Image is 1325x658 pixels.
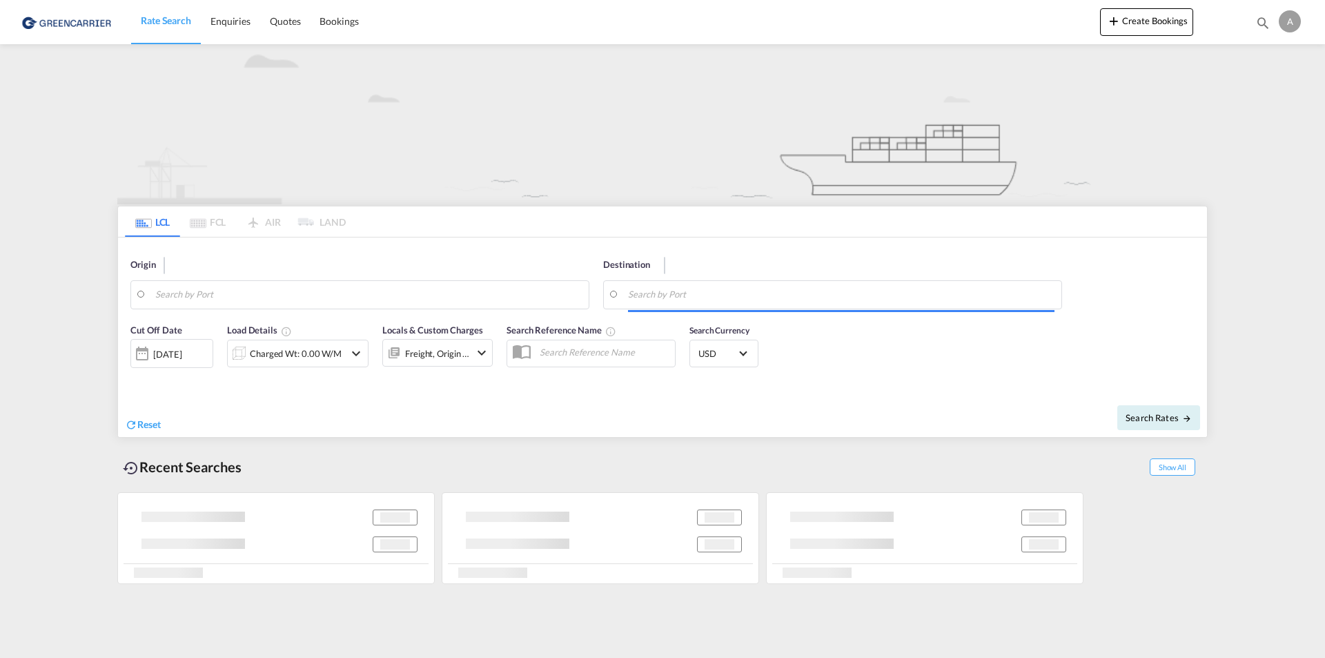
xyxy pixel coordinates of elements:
span: Origin [130,258,155,272]
img: 757bc1808afe11efb73cddab9739634b.png [21,6,114,37]
span: Reset [137,418,161,430]
div: Charged Wt: 0.00 W/M [250,344,342,363]
md-icon: Chargeable Weight [281,326,292,337]
div: [DATE] [130,339,213,368]
span: Search Rates [1126,412,1192,423]
div: Freight Origin Destinationicon-chevron-down [382,339,493,367]
span: Bookings [320,15,358,27]
md-icon: icon-magnify [1255,15,1270,30]
input: Search by Port [155,284,582,305]
img: new-LCL.png [117,44,1208,204]
md-icon: icon-backup-restore [123,460,139,476]
span: Load Details [227,325,292,336]
input: Search Reference Name [533,342,675,362]
span: USD [698,347,737,360]
div: Recent Searches [117,452,247,483]
md-tab-item: LCL [125,206,180,237]
span: Rate Search [141,14,191,26]
md-icon: icon-refresh [125,418,137,431]
button: Search Ratesicon-arrow-right [1117,405,1200,430]
button: icon-plus 400-fgCreate Bookings [1100,8,1193,36]
div: icon-refreshReset [125,418,161,433]
span: Destination [603,258,650,272]
span: Enquiries [210,15,251,27]
span: Quotes [270,15,300,27]
md-icon: icon-chevron-down [348,345,364,362]
span: Show All [1150,458,1195,476]
div: Origin Search by Port Destination Search by Port Cut Off Date [DATE]SelectLoad DetailsChargeable ... [118,238,1207,437]
span: Cut Off Date [130,325,182,336]
div: [DATE] [153,348,181,360]
div: A [1279,10,1301,32]
input: Search by Port [628,284,1054,305]
md-icon: icon-plus 400-fg [1106,12,1122,29]
span: Search Reference Name [507,325,616,336]
md-icon: Your search will be saved by the below given name [605,326,616,337]
md-pagination-wrapper: Use the left and right arrow keys to navigate between tabs [125,206,346,237]
md-icon: icon-chevron-down [473,345,490,361]
md-datepicker: Select [130,367,141,385]
div: Charged Wt: 0.00 W/Micon-chevron-down [227,340,369,367]
md-select: Select Currency: $ USDUnited States Dollar [697,343,751,363]
span: Search Currency [689,325,749,336]
div: icon-magnify [1255,15,1270,36]
span: Locals & Custom Charges [382,325,483,336]
div: Freight Origin Destination [405,344,470,363]
md-icon: icon-arrow-right [1182,414,1192,423]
